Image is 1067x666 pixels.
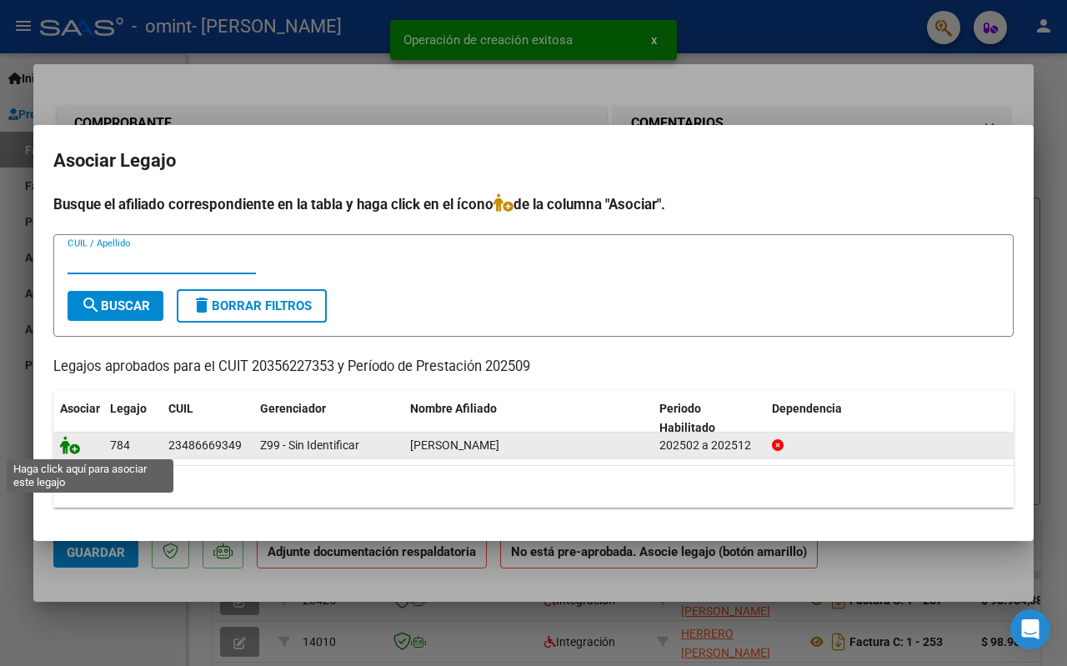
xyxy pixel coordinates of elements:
span: CUIL [168,402,193,415]
datatable-header-cell: Dependencia [765,391,1014,446]
span: Gerenciador [260,402,326,415]
span: Borrar Filtros [192,298,312,313]
div: 23486669349 [168,436,242,455]
span: Z99 - Sin Identificar [260,438,359,452]
div: 1 registros [53,466,1014,508]
datatable-header-cell: Legajo [103,391,162,446]
button: Buscar [68,291,163,321]
div: 202502 a 202512 [659,436,759,455]
mat-icon: delete [192,295,212,315]
button: Borrar Filtros [177,289,327,323]
h4: Busque el afiliado correspondiente en la tabla y haga click en el ícono de la columna "Asociar". [53,193,1014,215]
span: Periodo Habilitado [659,402,715,434]
datatable-header-cell: Asociar [53,391,103,446]
span: BASLY MENDEZ BLAS SANTIAGO [410,438,499,452]
span: Buscar [81,298,150,313]
div: Open Intercom Messenger [1010,609,1050,649]
mat-icon: search [81,295,101,315]
p: Legajos aprobados para el CUIT 20356227353 y Período de Prestación 202509 [53,357,1014,378]
span: Legajo [110,402,147,415]
datatable-header-cell: CUIL [162,391,253,446]
span: Dependencia [772,402,842,415]
span: 784 [110,438,130,452]
datatable-header-cell: Nombre Afiliado [403,391,653,446]
h2: Asociar Legajo [53,145,1014,177]
span: Nombre Afiliado [410,402,497,415]
datatable-header-cell: Gerenciador [253,391,403,446]
datatable-header-cell: Periodo Habilitado [653,391,765,446]
span: Asociar [60,402,100,415]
